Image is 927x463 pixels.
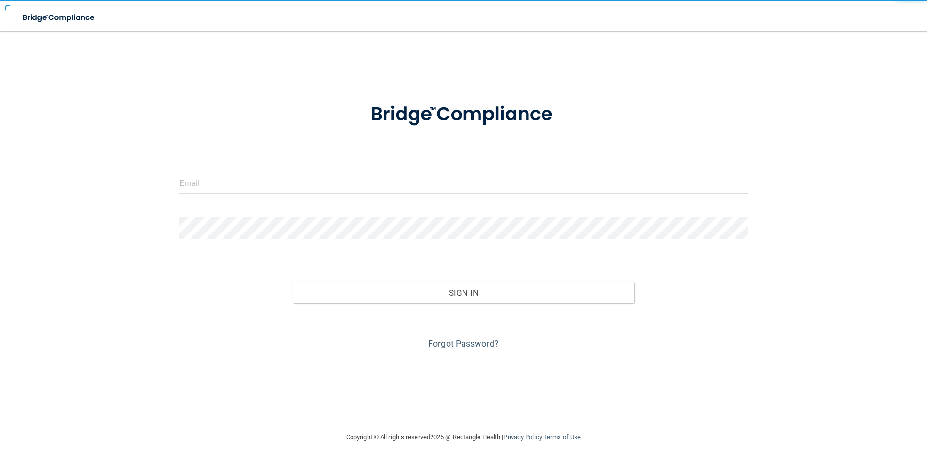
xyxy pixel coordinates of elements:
a: Terms of Use [543,433,581,441]
img: bridge_compliance_login_screen.278c3ca4.svg [351,89,576,140]
a: Privacy Policy [503,433,542,441]
button: Sign In [293,282,634,303]
div: Copyright © All rights reserved 2025 @ Rectangle Health | | [287,422,640,453]
input: Email [179,172,748,194]
a: Forgot Password? [428,338,499,348]
img: bridge_compliance_login_screen.278c3ca4.svg [15,8,104,28]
